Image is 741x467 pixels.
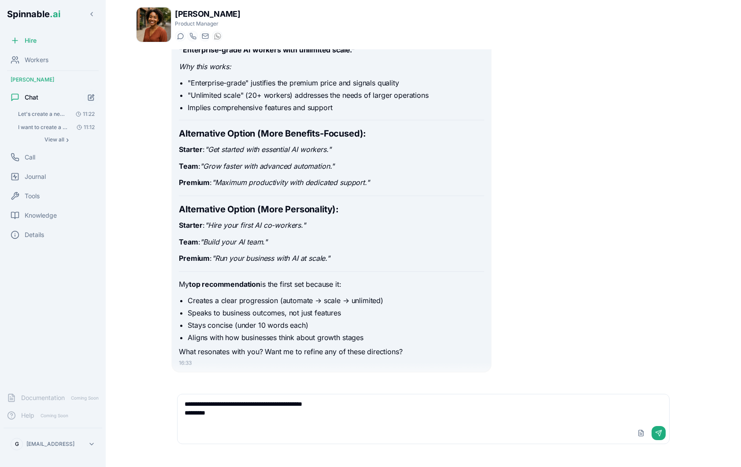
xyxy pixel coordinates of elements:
[179,162,198,170] strong: Team
[50,9,60,19] span: .ai
[212,31,222,41] button: WhatsApp
[25,153,35,162] span: Call
[179,360,484,367] div: 16:33
[188,308,484,318] li: Speaks to business outcomes, not just features
[188,90,484,100] li: "Unlimited scale" (20+ workers) addresses the needs of larger operations
[200,162,334,170] em: "Grow faster with advanced automation."
[179,161,484,172] p: :
[188,332,484,343] li: Aligns with how businesses think about growth stages
[188,102,484,113] li: Implies comprehensive features and support
[38,411,71,420] span: Coming Soon
[7,9,60,19] span: Spinnable
[179,177,484,189] p: :
[179,127,484,140] h2: Alternative Option (More Benefits-Focused):
[175,31,185,41] button: Start a chat with Taylor Mitchell
[26,441,74,448] p: [EMAIL_ADDRESS]
[25,211,57,220] span: Knowledge
[188,78,484,88] li: "Enterprise-grade" justifies the premium price and signals quality
[25,36,37,45] span: Hire
[25,56,48,64] span: Workers
[179,62,231,71] em: Why this works:
[205,145,331,154] em: "Get started with essential AI workers."
[21,411,34,420] span: Help
[179,144,484,156] p: :
[189,280,260,289] strong: top recommendation
[212,254,330,263] em: "Run your business with AI at scale."
[68,394,101,402] span: Coming Soon
[200,31,210,41] button: Send email to taylor.mitchell@getspinnable.ai
[21,393,65,402] span: Documentation
[179,279,484,290] p: My is the first set because it:
[179,220,484,231] p: :
[212,178,370,187] em: "Maximum productivity with dedicated support."
[72,111,95,118] span: 11:22
[25,93,38,102] span: Chat
[214,33,221,40] img: WhatsApp
[18,124,68,131] span: I want to create a new product initiative. The goal of the initiative is to allow users to better...
[66,136,69,143] span: ›
[25,172,46,181] span: Journal
[14,134,99,145] button: Show all conversations
[25,230,44,239] span: Details
[73,124,95,131] span: 11:12
[179,346,484,358] p: What resonates with you? Want me to refine any of these directions?
[18,111,68,118] span: Let's create a new initiative to implement Guardrails on the AI workers These guardrails should.....
[175,20,240,27] p: Product Manager
[7,435,99,453] button: G[EMAIL_ADDRESS]
[200,237,267,246] em: "Build your AI team."
[187,31,198,41] button: Start a call with Taylor Mitchell
[179,221,203,230] strong: Starter
[44,136,64,143] span: View all
[179,45,355,54] strong: "Enterprise-grade AI workers with unlimited scale."
[84,90,99,105] button: Start new chat
[14,108,99,120] button: Open conversation: Let's create a new initiative to implement Guardrails on the AI workers These ...
[179,203,484,215] h2: Alternative Option (More Personality):
[179,254,210,263] strong: Premium
[4,73,102,87] div: [PERSON_NAME]
[14,121,99,133] button: Open conversation: I want to create a new product initiative. The goal of the initiative is to al...
[175,8,240,20] h1: [PERSON_NAME]
[179,178,210,187] strong: Premium
[188,320,484,330] li: Stays concise (under 10 words each)
[179,253,484,264] p: :
[15,441,19,448] span: G
[179,237,198,246] strong: Team
[179,145,203,154] strong: Starter
[179,237,484,248] p: :
[205,221,306,230] em: "Hire your first AI co-workers."
[25,192,40,200] span: Tools
[188,295,484,306] li: Creates a clear progression (automate → scale → unlimited)
[137,7,171,42] img: Taylor Mitchell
